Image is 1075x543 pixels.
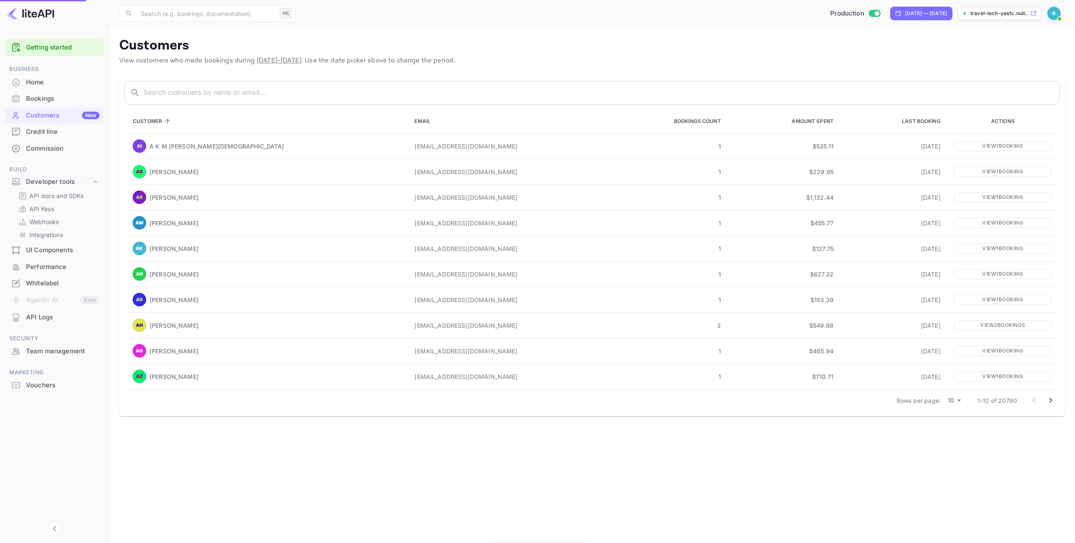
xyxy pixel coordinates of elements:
div: API Logs [26,313,100,322]
p: [EMAIL_ADDRESS][DOMAIN_NAME] [414,219,599,227]
p: [PERSON_NAME] [149,372,199,381]
img: Revolut [1047,7,1061,20]
a: Vouchers [5,377,104,393]
p: $627.32 [734,270,834,279]
div: Webhooks [15,216,100,228]
p: [DATE] [847,295,941,304]
p: Customers [119,37,1065,54]
div: New [82,112,100,119]
p: 2 [613,321,721,330]
div: Vouchers [5,377,104,394]
p: $465.94 [734,347,834,355]
p: 1 [613,244,721,253]
p: API docs and SDKs [29,191,84,200]
img: Abdel Rahman El Shershaby [133,165,146,178]
p: [PERSON_NAME] [149,270,199,279]
img: Abdul Kader Declalissa [133,293,146,306]
p: 1-10 of 20780 [978,396,1017,405]
p: View 1 booking [954,371,1051,381]
p: [DATE] [847,321,941,330]
div: ⌘K [280,8,292,19]
div: Integrations [15,229,100,241]
span: View customers who made bookings during . Use the date picker above to change the period. [119,56,455,65]
div: API docs and SDKs [15,190,100,202]
a: API Keys [18,204,97,213]
div: Commission [5,141,104,157]
div: Home [26,78,100,87]
p: [DATE] [847,142,941,151]
div: Whitelabel [26,279,100,288]
p: [EMAIL_ADDRESS][DOMAIN_NAME] [414,270,599,279]
p: View 1 booking [954,243,1051,253]
p: 1 [613,167,721,176]
p: View 1 booking [954,218,1051,228]
p: [DATE] [847,270,941,279]
p: 1 [613,295,721,304]
div: Switch to Sandbox mode [827,9,884,18]
p: 1 [613,142,721,151]
p: 1 [613,347,721,355]
a: Whitelabel [5,275,104,291]
div: Bookings [5,91,104,107]
span: Email [414,116,441,126]
p: $229.95 [734,167,834,176]
a: Credit line [5,124,104,139]
p: [PERSON_NAME] [149,219,199,227]
span: Build [5,165,104,174]
p: [DATE] [847,219,941,227]
div: CustomersNew [5,107,104,124]
p: [PERSON_NAME] [149,193,199,202]
input: Search customers by name or email... [144,81,1060,104]
p: [PERSON_NAME] [149,321,199,330]
span: Marketing [5,368,104,377]
th: Actions [947,110,1060,133]
input: Search (e.g. bookings, documentation) [136,5,276,22]
p: [EMAIL_ADDRESS][DOMAIN_NAME] [414,193,599,202]
p: [PERSON_NAME] [149,295,199,304]
p: [EMAIL_ADDRESS][DOMAIN_NAME] [414,167,599,176]
div: API Logs [5,309,104,326]
div: Developer tools [5,175,104,189]
div: Team management [5,343,104,360]
img: Abosede Uchechukwu Oladipo [133,344,146,358]
p: [PERSON_NAME] [149,167,199,176]
a: Bookings [5,91,104,106]
p: [EMAIL_ADDRESS][DOMAIN_NAME] [414,321,599,330]
div: 10 [944,394,964,407]
p: Webhooks [29,217,59,226]
span: Security [5,334,104,343]
p: [DATE] [847,372,941,381]
div: Performance [5,259,104,275]
img: LiteAPI logo [7,7,54,20]
p: Integrations [29,230,63,239]
p: View 1 booking [954,141,1051,151]
p: 1 [613,372,721,381]
p: Rows per page: [897,396,941,405]
div: Click to change the date range period [890,7,952,20]
p: [EMAIL_ADDRESS][DOMAIN_NAME] [414,372,599,381]
p: $153.39 [734,295,834,304]
span: [DATE] - [DATE] [257,56,302,65]
img: A K M Shariful Islam [133,139,146,153]
p: $127.75 [734,244,834,253]
a: Getting started [26,43,100,52]
p: [EMAIL_ADDRESS][DOMAIN_NAME] [414,142,599,151]
p: $535.11 [734,142,834,151]
div: Home [5,74,104,91]
button: Go to next page [1042,392,1059,409]
p: [DATE] [847,167,941,176]
a: Team management [5,343,104,359]
span: Amount Spent [781,116,834,126]
a: Commission [5,141,104,156]
a: API Logs [5,309,104,325]
p: 1 [613,219,721,227]
p: [DATE] [847,347,941,355]
a: Home [5,74,104,90]
img: Abdi Khalinle [133,242,146,255]
a: Integrations [18,230,97,239]
div: Bookings [26,94,100,104]
span: Customer [133,116,173,126]
span: Business [5,65,104,74]
div: UI Components [26,245,100,255]
p: [PERSON_NAME] [149,244,199,253]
